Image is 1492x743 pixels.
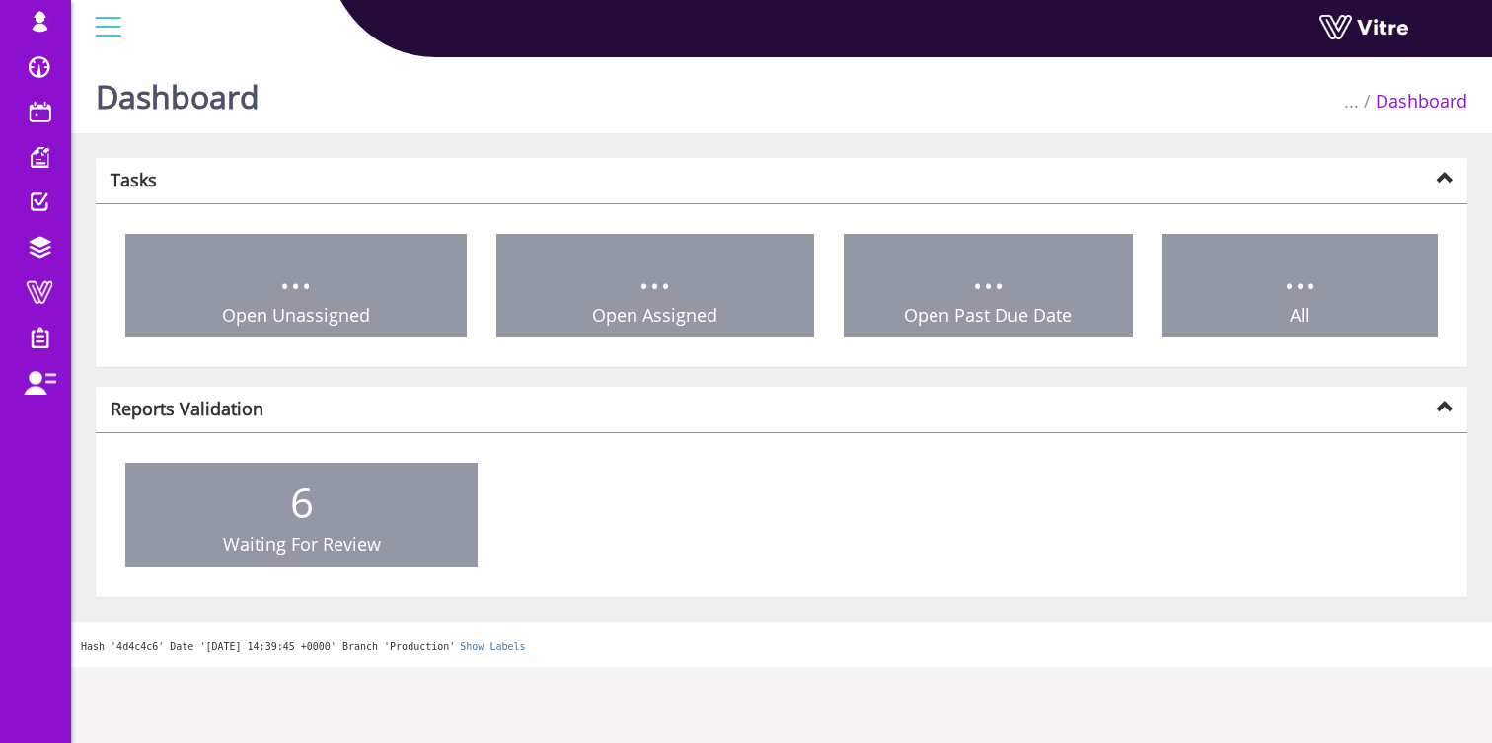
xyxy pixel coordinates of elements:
span: 6 [290,474,314,530]
span: Hash '4d4c4c6' Date '[DATE] 14:39:45 +0000' Branch 'Production' [81,641,455,652]
h1: Dashboard [96,49,260,133]
span: ... [1344,89,1359,112]
a: 6 Waiting For Review [125,463,478,567]
a: ... All [1162,234,1439,338]
a: ... Open Past Due Date [844,234,1133,338]
span: ... [638,245,671,301]
span: ... [1284,245,1316,301]
strong: Reports Validation [111,397,263,420]
span: ... [279,245,312,301]
span: Open Assigned [592,303,717,327]
span: Open Past Due Date [904,303,1072,327]
strong: Tasks [111,168,157,191]
span: All [1290,303,1310,327]
span: Waiting For Review [223,532,381,556]
span: Open Unassigned [222,303,370,327]
span: ... [972,245,1005,301]
a: Show Labels [460,641,525,652]
a: ... Open Unassigned [125,234,467,338]
a: ... Open Assigned [496,234,815,338]
li: Dashboard [1359,89,1467,114]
